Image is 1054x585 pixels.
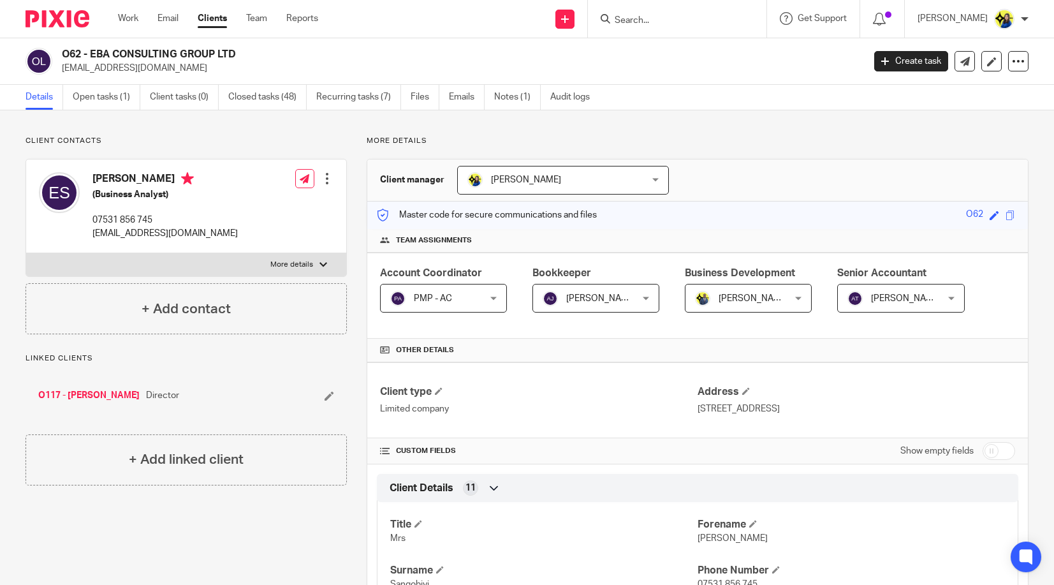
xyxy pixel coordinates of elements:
[798,14,847,23] span: Get Support
[685,268,795,278] span: Business Development
[465,482,476,494] span: 11
[92,227,238,240] p: [EMAIL_ADDRESS][DOMAIN_NAME]
[411,85,439,110] a: Files
[39,172,80,213] img: svg%3E
[543,291,558,306] img: svg%3E
[871,294,941,303] span: [PERSON_NAME]
[150,85,219,110] a: Client tasks (0)
[698,518,1005,531] h4: Forename
[467,172,483,188] img: Bobo-Starbridge%201.jpg
[390,482,453,495] span: Client Details
[918,12,988,25] p: [PERSON_NAME]
[26,85,63,110] a: Details
[380,403,698,415] p: Limited company
[380,174,444,186] h3: Client manager
[698,403,1015,415] p: [STREET_ADDRESS]
[566,294,636,303] span: [PERSON_NAME]
[698,534,768,543] span: [PERSON_NAME]
[390,534,406,543] span: Mrs
[396,345,454,355] span: Other details
[550,85,599,110] a: Audit logs
[246,12,267,25] a: Team
[698,385,1015,399] h4: Address
[380,268,482,278] span: Account Coordinator
[26,353,347,364] p: Linked clients
[698,564,1005,577] h4: Phone Number
[966,208,983,223] div: O62
[316,85,401,110] a: Recurring tasks (7)
[900,445,974,457] label: Show empty fields
[198,12,227,25] a: Clients
[181,172,194,185] i: Primary
[380,446,698,456] h4: CUSTOM FIELDS
[129,450,244,470] h4: + Add linked client
[847,291,863,306] img: svg%3E
[837,268,926,278] span: Senior Accountant
[228,85,307,110] a: Closed tasks (48)
[390,291,406,306] img: svg%3E
[719,294,789,303] span: [PERSON_NAME]
[286,12,318,25] a: Reports
[994,9,1014,29] img: Bobo-Starbridge%201.jpg
[874,51,948,71] a: Create task
[377,209,597,221] p: Master code for secure communications and files
[62,48,696,61] h2: O62 - EBA CONSULTING GROUP LTD
[73,85,140,110] a: Open tasks (1)
[380,385,698,399] h4: Client type
[26,10,89,27] img: Pixie
[62,62,855,75] p: [EMAIL_ADDRESS][DOMAIN_NAME]
[491,175,561,184] span: [PERSON_NAME]
[146,389,179,402] span: Director
[26,48,52,75] img: svg%3E
[396,235,472,246] span: Team assignments
[142,299,231,319] h4: + Add contact
[390,518,698,531] h4: Title
[494,85,541,110] a: Notes (1)
[270,260,313,270] p: More details
[92,188,238,201] h5: (Business Analyst)
[695,291,710,306] img: Dennis-Starbridge.jpg
[118,12,138,25] a: Work
[367,136,1028,146] p: More details
[414,294,452,303] span: PMP - AC
[449,85,485,110] a: Emails
[38,389,140,402] a: O117 - [PERSON_NAME]
[92,214,238,226] p: 07531 856 745
[157,12,179,25] a: Email
[532,268,591,278] span: Bookkeeper
[613,15,728,27] input: Search
[390,564,698,577] h4: Surname
[92,172,238,188] h4: [PERSON_NAME]
[26,136,347,146] p: Client contacts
